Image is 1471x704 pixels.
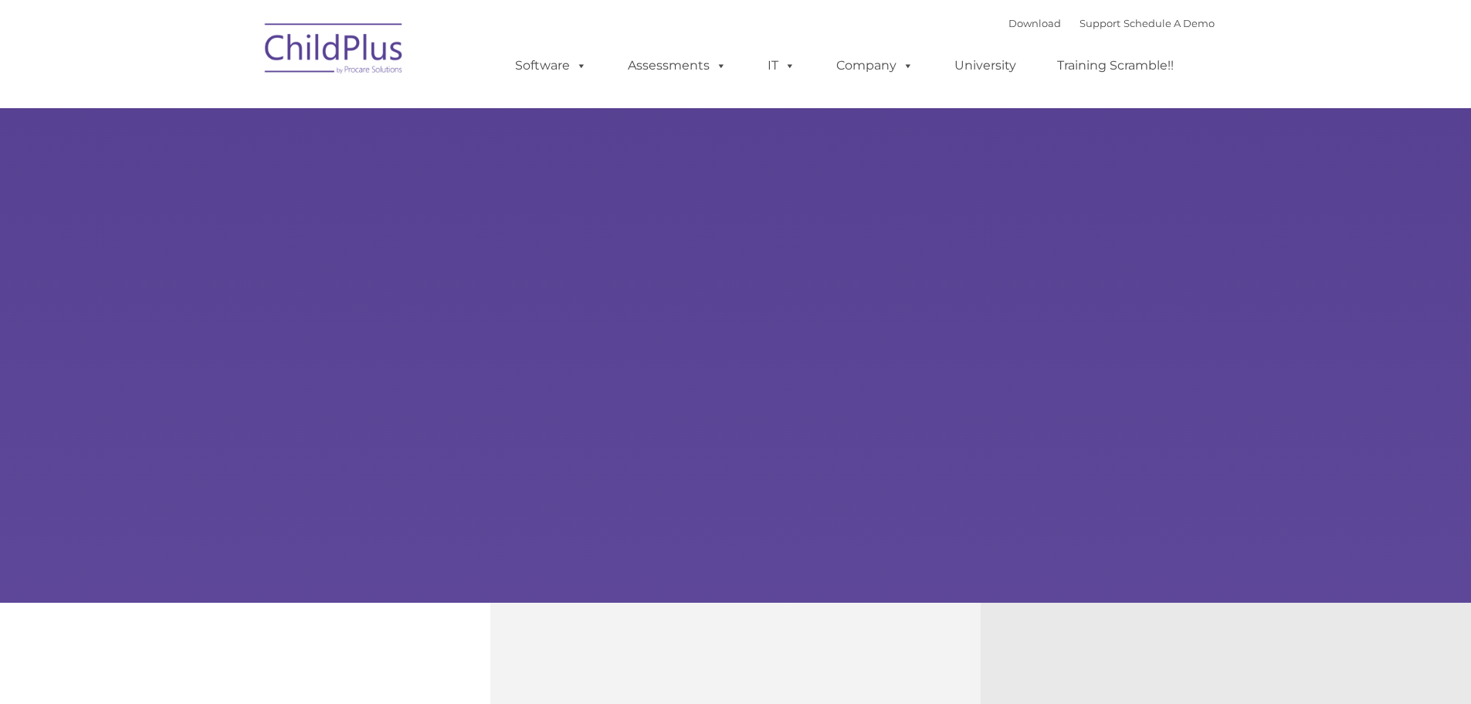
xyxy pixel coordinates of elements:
[939,50,1032,81] a: University
[1008,17,1061,29] a: Download
[821,50,929,81] a: Company
[752,50,811,81] a: IT
[1124,17,1215,29] a: Schedule A Demo
[257,12,412,90] img: ChildPlus by Procare Solutions
[612,50,742,81] a: Assessments
[500,50,602,81] a: Software
[1008,17,1215,29] font: |
[1042,50,1189,81] a: Training Scramble!!
[1080,17,1120,29] a: Support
